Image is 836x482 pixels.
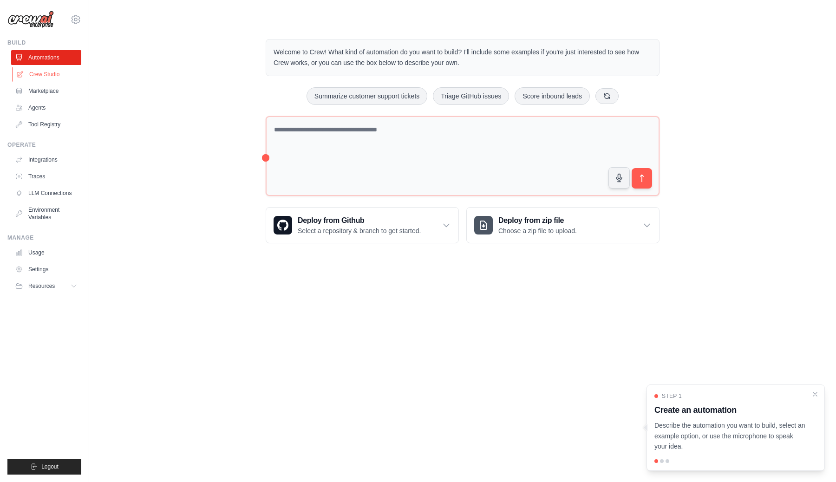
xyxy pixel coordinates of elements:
[11,279,81,293] button: Resources
[7,11,54,28] img: Logo
[298,215,421,226] h3: Deploy from Github
[11,245,81,260] a: Usage
[11,186,81,201] a: LLM Connections
[11,84,81,98] a: Marketplace
[28,282,55,290] span: Resources
[298,226,421,235] p: Select a repository & branch to get started.
[11,169,81,184] a: Traces
[654,404,806,417] h3: Create an automation
[811,391,819,398] button: Close walkthrough
[498,215,577,226] h3: Deploy from zip file
[433,87,509,105] button: Triage GitHub issues
[11,117,81,132] a: Tool Registry
[7,39,81,46] div: Build
[662,392,682,400] span: Step 1
[307,87,427,105] button: Summarize customer support tickets
[515,87,590,105] button: Score inbound leads
[654,420,806,452] p: Describe the automation you want to build, select an example option, or use the microphone to spe...
[498,226,577,235] p: Choose a zip file to upload.
[11,50,81,65] a: Automations
[7,234,81,241] div: Manage
[274,47,652,68] p: Welcome to Crew! What kind of automation do you want to build? I'll include some examples if you'...
[12,67,82,82] a: Crew Studio
[7,459,81,475] button: Logout
[790,437,836,482] iframe: Chat Widget
[11,152,81,167] a: Integrations
[41,463,59,470] span: Logout
[11,202,81,225] a: Environment Variables
[11,262,81,277] a: Settings
[11,100,81,115] a: Agents
[7,141,81,149] div: Operate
